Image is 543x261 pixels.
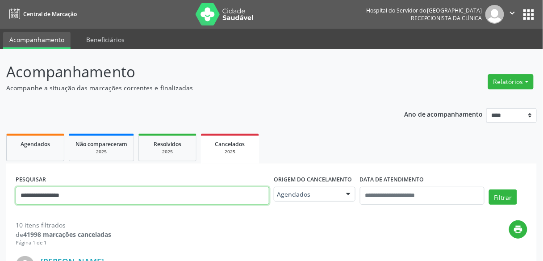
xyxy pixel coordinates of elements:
[366,7,482,14] div: Hospital do Servidor do [GEOGRAPHIC_DATA]
[23,230,111,239] strong: 41998 marcações canceladas
[154,140,181,148] span: Resolvidos
[274,173,352,187] label: Origem do cancelamento
[21,140,50,148] span: Agendados
[215,140,245,148] span: Cancelados
[16,230,111,239] div: de
[16,239,111,247] div: Página 1 de 1
[16,220,111,230] div: 10 itens filtrados
[75,140,127,148] span: Não compareceram
[3,32,71,49] a: Acompanhamento
[6,83,378,93] p: Acompanhe a situação das marcações correntes e finalizadas
[514,224,523,234] i: print
[277,190,337,199] span: Agendados
[504,5,521,24] button: 
[488,74,534,89] button: Relatórios
[6,7,77,21] a: Central de Marcação
[80,32,131,47] a: Beneficiários
[411,14,482,22] span: Recepcionista da clínica
[16,173,46,187] label: PESQUISAR
[521,7,537,22] button: apps
[485,5,504,24] img: img
[207,148,253,155] div: 2025
[145,148,190,155] div: 2025
[509,220,527,239] button: print
[6,61,378,83] p: Acompanhamento
[360,173,424,187] label: DATA DE ATENDIMENTO
[508,8,518,18] i: 
[75,148,127,155] div: 2025
[489,189,517,205] button: Filtrar
[23,10,77,18] span: Central de Marcação
[404,108,483,119] p: Ano de acompanhamento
